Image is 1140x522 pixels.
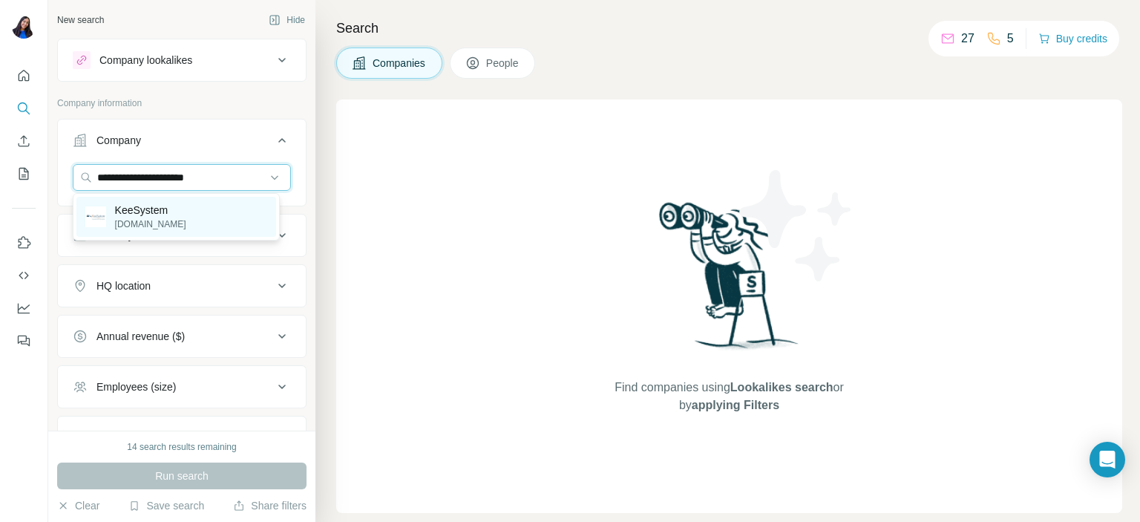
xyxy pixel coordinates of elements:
[96,133,141,148] div: Company
[12,62,36,89] button: Quick start
[1090,442,1125,477] div: Open Intercom Messenger
[115,218,186,231] p: [DOMAIN_NAME]
[730,381,833,394] span: Lookalikes search
[692,399,779,411] span: applying Filters
[233,498,307,513] button: Share filters
[57,97,307,110] p: Company information
[57,498,99,513] button: Clear
[96,379,176,394] div: Employees (size)
[12,160,36,187] button: My lists
[127,440,236,454] div: 14 search results remaining
[96,329,185,344] div: Annual revenue ($)
[486,56,520,71] span: People
[610,379,848,414] span: Find companies using or by
[12,229,36,256] button: Use Surfe on LinkedIn
[12,95,36,122] button: Search
[58,319,306,354] button: Annual revenue ($)
[58,42,306,78] button: Company lookalikes
[12,295,36,322] button: Dashboard
[1007,30,1014,48] p: 5
[12,327,36,354] button: Feedback
[58,369,306,405] button: Employees (size)
[652,198,807,364] img: Surfe Illustration - Woman searching with binoculars
[373,56,427,71] span: Companies
[730,159,863,293] img: Surfe Illustration - Stars
[58,123,306,164] button: Company
[115,203,186,218] p: KeeSystem
[85,206,106,227] img: KeeSystem
[96,430,157,445] div: Technologies
[96,278,151,293] div: HQ location
[128,498,204,513] button: Save search
[1038,28,1107,49] button: Buy credits
[961,30,974,48] p: 27
[58,420,306,455] button: Technologies
[12,128,36,154] button: Enrich CSV
[58,218,306,253] button: Industry
[57,13,104,27] div: New search
[58,268,306,304] button: HQ location
[99,53,192,68] div: Company lookalikes
[12,15,36,39] img: Avatar
[12,262,36,289] button: Use Surfe API
[258,9,315,31] button: Hide
[336,18,1122,39] h4: Search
